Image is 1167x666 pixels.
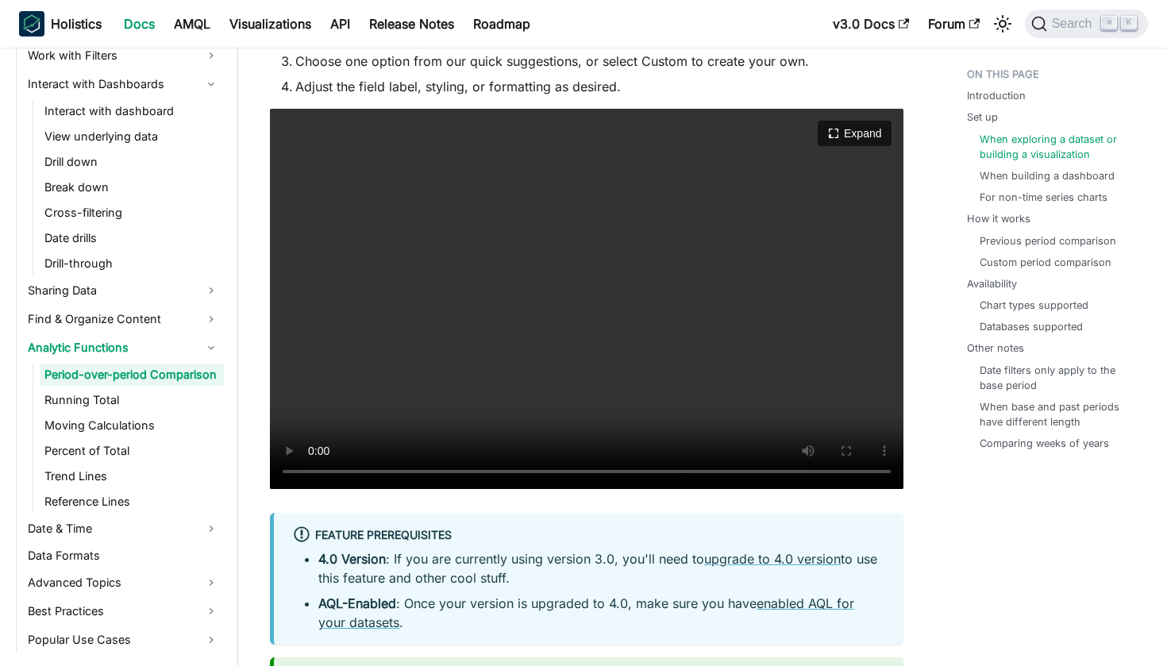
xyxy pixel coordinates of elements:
a: Sharing Data [23,278,224,303]
button: Expand video [818,121,891,146]
a: Forum [919,11,989,37]
a: AMQL [164,11,220,37]
a: Reference Lines [40,491,224,513]
a: Introduction [967,88,1026,103]
a: Find & Organize Content [23,306,224,332]
a: Set up [967,110,998,125]
a: Interact with Dashboards [23,71,224,97]
a: upgrade to 4.0 version [704,551,841,567]
a: Popular Use Cases [23,627,224,653]
a: Best Practices [23,599,224,624]
a: Drill-through [40,252,224,275]
a: When exploring a dataset or building a visualization [980,132,1136,162]
a: Moving Calculations [40,414,224,437]
li: Adjust the field label, styling, or formatting as desired. [295,77,903,96]
div: Feature Prerequisites [293,525,884,546]
a: Percent of Total [40,440,224,462]
a: Date & Time [23,516,224,541]
a: v3.0 Docs [823,11,919,37]
li: : Once your version is upgraded to 4.0, make sure you have . [318,594,884,632]
a: Analytic Functions [23,335,224,360]
a: Data Formats [23,545,224,567]
video: Your browser does not support embedding video, but you can . [270,109,903,489]
button: Search (Command+K) [1025,10,1148,38]
a: Previous period comparison [980,233,1116,248]
kbd: K [1121,16,1137,30]
a: Roadmap [464,11,540,37]
a: Comparing weeks of years [980,436,1109,451]
a: Other notes [967,341,1024,356]
a: Chart types supported [980,298,1088,313]
a: HolisticsHolistics [19,11,102,37]
button: Switch between dark and light mode (currently light mode) [990,11,1015,37]
a: Trend Lines [40,465,224,487]
a: Availability [967,276,1017,291]
li: Choose one option from our quick suggestions, or select Custom to create your own. [295,52,903,71]
a: Docs [114,11,164,37]
a: Release Notes [360,11,464,37]
span: Search [1047,17,1102,31]
a: How it works [967,211,1030,226]
a: Running Total [40,389,224,411]
a: Custom period comparison [980,255,1111,270]
a: Break down [40,176,224,198]
kbd: ⌘ [1101,16,1117,30]
a: Date drills [40,227,224,249]
a: For non-time series charts [980,190,1107,205]
a: Date filters only apply to the base period [980,363,1136,393]
a: Advanced Topics [23,570,224,595]
img: Holistics [19,11,44,37]
a: API [321,11,360,37]
a: Cross-filtering [40,202,224,224]
a: Drill down [40,151,224,173]
a: When building a dashboard [980,168,1115,183]
a: When base and past periods have different length [980,399,1136,429]
a: Visualizations [220,11,321,37]
a: Databases supported [980,319,1083,334]
strong: 4.0 Version [318,551,386,567]
b: Holistics [51,14,102,33]
a: Period-over-period Comparison [40,364,224,386]
a: Interact with dashboard [40,100,224,122]
strong: AQL-Enabled [318,595,396,611]
a: View underlying data [40,125,224,148]
a: Work with Filters [23,43,224,68]
li: : If you are currently using version 3.0, you'll need to to use this feature and other cool stuff. [318,549,884,587]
